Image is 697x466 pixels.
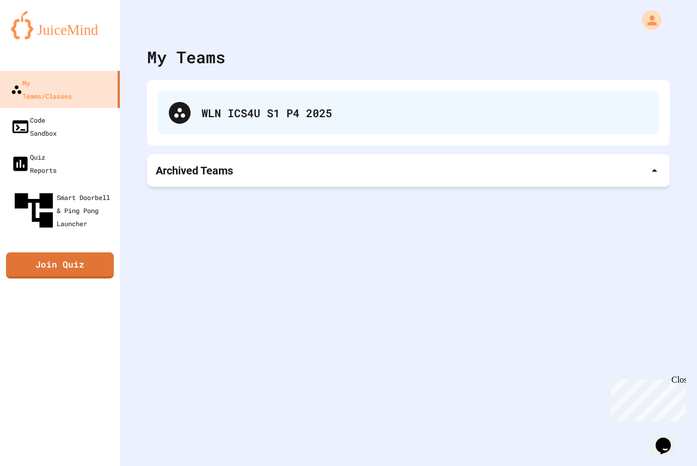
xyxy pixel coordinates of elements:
[158,91,659,135] div: WLN ICS4U S1 P4 2025
[651,422,686,455] iframe: chat widget
[4,4,75,69] div: Chat with us now!Close
[11,11,109,39] img: logo-orange.svg
[607,375,686,421] iframe: chat widget
[6,252,114,279] a: Join Quiz
[201,105,648,121] div: WLN ICS4U S1 P4 2025
[156,163,233,178] p: Archived Teams
[11,150,57,177] div: Quiz Reports
[147,45,225,69] div: My Teams
[11,76,72,102] div: My Teams/Classes
[11,187,115,233] div: Smart Doorbell & Ping Pong Launcher
[631,8,664,33] div: My Account
[11,113,57,140] div: Code Sandbox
